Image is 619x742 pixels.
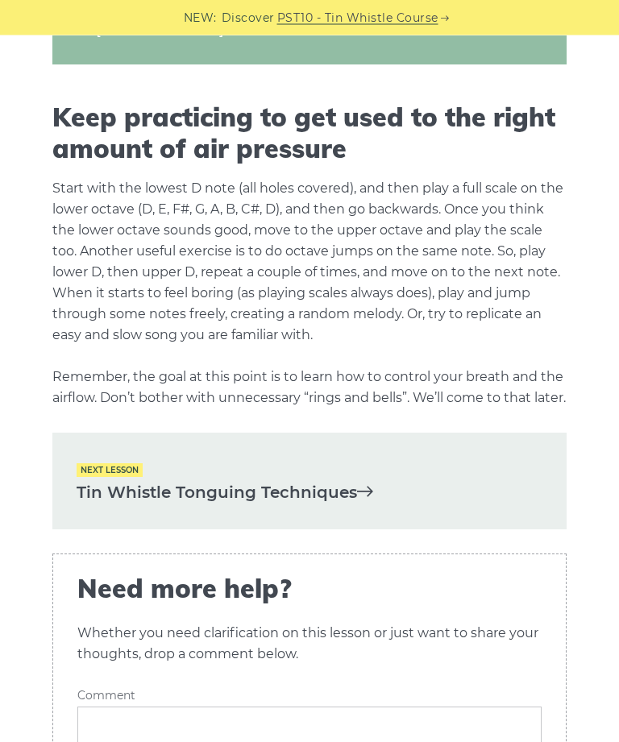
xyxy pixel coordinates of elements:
[77,480,542,507] a: Tin Whistle Tonguing Techniques
[184,9,217,27] span: NEW:
[52,102,567,164] h2: Keep practicing to get used to the right amount of air pressure
[77,624,542,665] p: Whether you need clarification on this lesson or just want to share your thoughts, drop a comment...
[277,9,438,27] a: PST10 - Tin Whistle Course
[77,574,542,604] span: Need more help?
[222,9,275,27] span: Discover
[77,690,542,703] label: Comment
[77,464,143,478] span: Next lesson
[52,179,567,409] p: Start with the lowest D note (all holes covered), and then play a full scale on the lower octave ...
